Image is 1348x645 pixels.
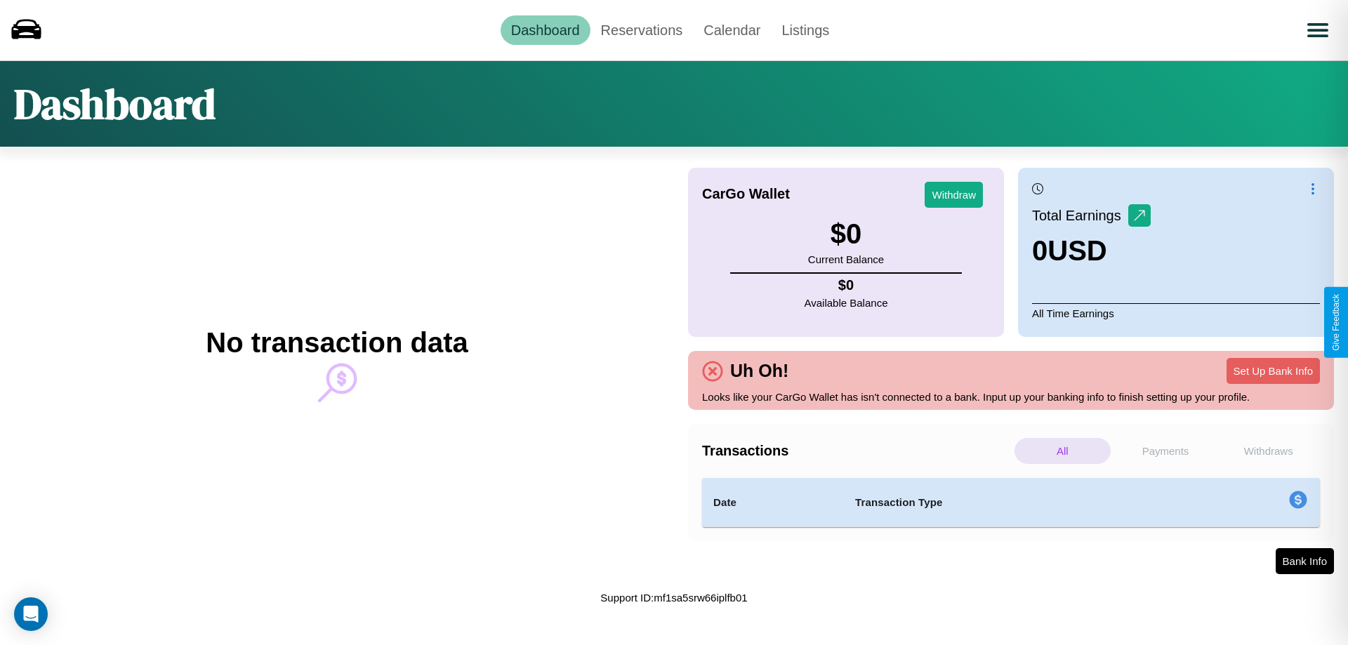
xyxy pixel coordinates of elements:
a: Dashboard [501,15,590,45]
a: Listings [771,15,840,45]
h4: Date [713,494,833,511]
a: Reservations [590,15,694,45]
h4: CarGo Wallet [702,186,790,202]
p: Support ID: mf1sa5srw66iplfb01 [600,588,747,607]
a: Calendar [693,15,771,45]
div: Open Intercom Messenger [14,597,48,631]
p: Withdraws [1220,438,1316,464]
p: Current Balance [808,250,884,269]
h1: Dashboard [14,75,216,133]
p: Looks like your CarGo Wallet has isn't connected to a bank. Input up your banking info to finish ... [702,387,1320,406]
h4: Transaction Type [855,494,1174,511]
p: Total Earnings [1032,203,1128,228]
h3: 0 USD [1032,235,1151,267]
h4: Transactions [702,443,1011,459]
p: All Time Earnings [1032,303,1320,323]
p: Available Balance [805,293,888,312]
div: Give Feedback [1331,294,1341,351]
h2: No transaction data [206,327,468,359]
button: Set Up Bank Info [1227,358,1320,384]
h3: $ 0 [808,218,884,250]
h4: Uh Oh! [723,361,795,381]
table: simple table [702,478,1320,527]
button: Open menu [1298,11,1337,50]
button: Withdraw [925,182,983,208]
p: All [1015,438,1111,464]
p: Payments [1118,438,1214,464]
button: Bank Info [1276,548,1334,574]
h4: $ 0 [805,277,888,293]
